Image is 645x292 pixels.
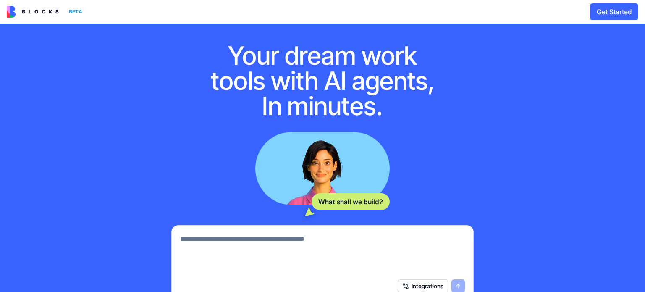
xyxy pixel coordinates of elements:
[202,43,443,118] h1: Your dream work tools with AI agents, In minutes.
[7,6,59,18] img: logo
[7,6,86,18] a: BETA
[66,6,86,18] div: BETA
[590,3,638,20] button: Get Started
[312,193,390,210] div: What shall we build?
